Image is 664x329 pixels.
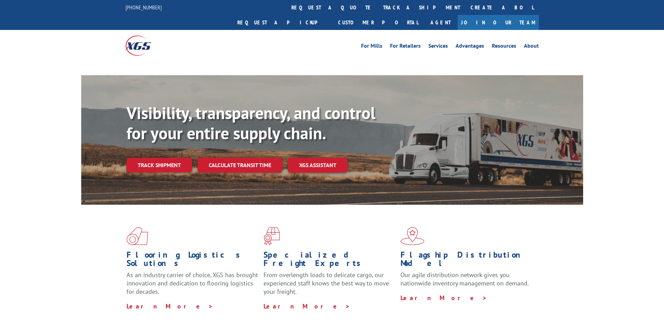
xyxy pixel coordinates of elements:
h1: Flooring Logistics Solutions [127,251,258,271]
p: From overlength loads to delicate cargo, our experienced staff knows the best way to move your fr... [264,271,395,302]
a: Join Our Team [458,15,539,30]
a: Calculate transit time [198,158,282,173]
a: XGS ASSISTANT [288,158,348,173]
a: Services [428,43,448,51]
span: As an industry carrier of choice, XGS has brought innovation and dedication to flooring logistics... [127,271,258,296]
a: Advantages [456,43,484,51]
a: Learn More > [264,302,350,310]
a: Track shipment [127,158,192,172]
b: Visibility, transparency, and control for your entire supply chain. [127,102,375,144]
a: Request a pickup [232,15,333,30]
img: xgs-icon-flagship-distribution-model-red [400,227,425,245]
a: For Mills [361,43,382,51]
a: About [524,43,539,51]
a: Agent [423,15,458,30]
h1: Flagship Distribution Model [400,251,532,271]
a: [PHONE_NUMBER] [125,4,162,11]
a: For Retailers [390,43,421,51]
a: Resources [492,43,516,51]
a: Learn More > [400,294,487,302]
img: xgs-icon-total-supply-chain-intelligence-red [127,227,148,245]
span: Our agile distribution network gives you nationwide inventory management on demand. [400,271,529,287]
a: Customer Portal [333,15,423,30]
a: Learn More > [127,302,213,310]
img: xgs-icon-focused-on-flooring-red [264,227,280,245]
h1: Specialized Freight Experts [264,251,395,271]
